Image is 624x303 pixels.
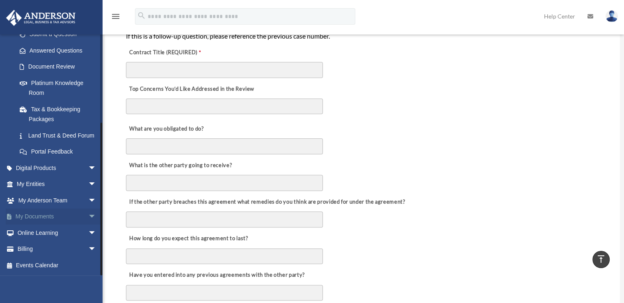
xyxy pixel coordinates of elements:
[606,10,618,22] img: User Pic
[4,10,78,26] img: Anderson Advisors Platinum Portal
[88,160,105,177] span: arrow_drop_down
[126,196,407,208] label: If the other party breaches this agreement what remedies do you think are provided for under the ...
[88,176,105,193] span: arrow_drop_down
[88,209,105,225] span: arrow_drop_down
[88,192,105,209] span: arrow_drop_down
[596,254,606,264] i: vertical_align_top
[11,127,109,144] a: Land Trust & Deed Forum
[6,176,109,193] a: My Entitiesarrow_drop_down
[126,123,208,135] label: What are you obligated to do?
[126,270,307,281] label: Have you entered into any previous agreements with the other party?
[126,47,208,58] label: Contract Title (REQUIRED)
[137,11,146,20] i: search
[6,192,109,209] a: My Anderson Teamarrow_drop_down
[11,75,109,101] a: Platinum Knowledge Room
[592,251,610,268] a: vertical_align_top
[11,42,109,59] a: Answered Questions
[6,225,109,241] a: Online Learningarrow_drop_down
[126,83,256,95] label: Top Concerns You’d Like Addressed in the Review
[111,14,121,21] a: menu
[6,241,109,257] a: Billingarrow_drop_down
[11,101,109,127] a: Tax & Bookkeeping Packages
[11,59,105,75] a: Document Review
[126,233,250,244] label: How long do you expect this agreement to last?
[6,160,109,176] a: Digital Productsarrow_drop_down
[88,225,105,241] span: arrow_drop_down
[6,209,109,225] a: My Documentsarrow_drop_down
[126,160,234,171] label: What is the other party going to receive?
[6,257,109,273] a: Events Calendar
[11,144,109,160] a: Portal Feedback
[111,11,121,21] i: menu
[88,241,105,258] span: arrow_drop_down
